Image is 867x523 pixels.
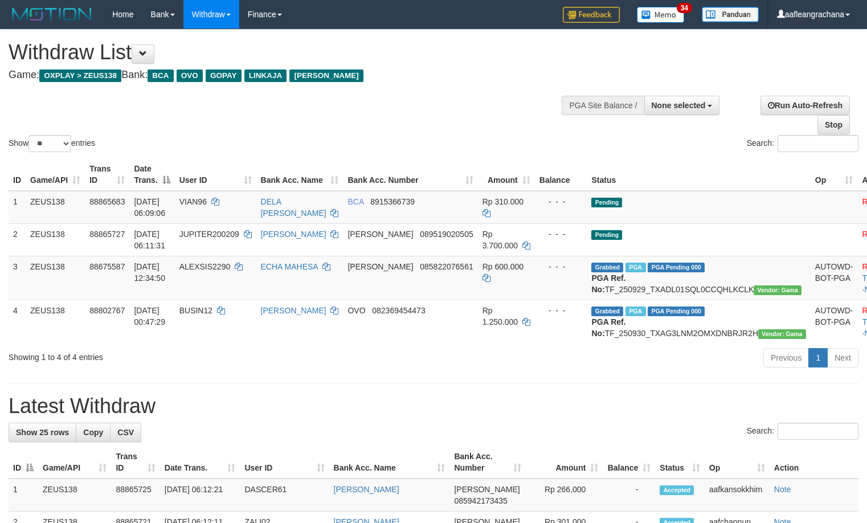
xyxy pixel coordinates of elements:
span: Copy 082369454473 to clipboard [372,306,425,315]
td: AUTOWD-BOT-PGA [811,300,858,344]
button: None selected [644,96,720,115]
span: Pending [591,198,622,207]
td: ZEUS138 [26,223,85,256]
a: [PERSON_NAME] [261,230,326,239]
a: Note [774,485,791,494]
input: Search: [778,423,858,440]
td: TF_250930_TXAG3LNM2OMXDNBRJR2H [587,300,810,344]
td: Rp 266,000 [526,479,603,512]
span: None selected [652,101,706,110]
span: OVO [347,306,365,315]
span: Copy 089519020505 to clipboard [420,230,473,239]
span: Vendor URL: https://trx31.1velocity.biz [754,285,801,295]
td: 1 [9,479,38,512]
td: TF_250929_TXADL01SQL0CCQHLKCLK [587,256,810,300]
td: DASCER61 [240,479,329,512]
span: [PERSON_NAME] [347,262,413,271]
label: Search: [747,135,858,152]
span: [DATE] 06:11:31 [134,230,165,250]
span: [DATE] 00:47:29 [134,306,165,326]
div: - - - [539,228,583,240]
span: PGA Pending [648,263,705,272]
th: ID [9,158,26,191]
img: Button%20Memo.svg [637,7,685,23]
a: Copy [76,423,111,442]
span: Pending [591,230,622,240]
td: ZEUS138 [26,300,85,344]
b: PGA Ref. No: [591,317,625,338]
th: Action [770,446,858,479]
th: Game/API: activate to sort column ascending [26,158,85,191]
span: OXPLAY > ZEUS138 [39,70,121,82]
span: Rp 1.250.000 [482,306,518,326]
div: Showing 1 to 4 of 4 entries [9,347,353,363]
div: PGA Site Balance / [562,96,644,115]
span: 34 [677,3,692,13]
td: ZEUS138 [26,191,85,224]
span: 88802767 [89,306,125,315]
span: Accepted [660,485,694,495]
input: Search: [778,135,858,152]
th: Status: activate to sort column ascending [655,446,704,479]
th: Bank Acc. Number: activate to sort column ascending [343,158,477,191]
a: Show 25 rows [9,423,76,442]
span: Rp 600.000 [482,262,524,271]
span: 88865683 [89,197,125,206]
th: Balance: activate to sort column ascending [603,446,655,479]
span: Show 25 rows [16,428,69,437]
span: [PERSON_NAME] [347,230,413,239]
span: 88865727 [89,230,125,239]
a: Previous [763,348,809,367]
span: VIAN96 [179,197,207,206]
span: [PERSON_NAME] [289,70,363,82]
label: Show entries [9,135,95,152]
h1: Withdraw List [9,41,567,64]
th: ID: activate to sort column descending [9,446,38,479]
td: AUTOWD-BOT-PGA [811,256,858,300]
span: BUSIN12 [179,306,212,315]
span: Copy 085942173435 to clipboard [454,496,507,505]
th: Date Trans.: activate to sort column descending [129,158,174,191]
th: Bank Acc. Name: activate to sort column ascending [329,446,450,479]
a: Stop [817,115,850,134]
span: Marked by aafsreyleap [625,307,645,316]
th: Amount: activate to sort column ascending [478,158,535,191]
span: Grabbed [591,263,623,272]
a: ECHA MAHESA [261,262,318,271]
span: Rp 310.000 [482,197,524,206]
th: Bank Acc. Number: activate to sort column ascending [449,446,526,479]
th: Balance [535,158,587,191]
th: Trans ID: activate to sort column ascending [111,446,160,479]
span: Marked by aafpengsreynich [625,263,645,272]
img: Feedback.jpg [563,7,620,23]
td: ZEUS138 [38,479,111,512]
span: LINKAJA [244,70,287,82]
b: PGA Ref. No: [591,273,625,294]
div: - - - [539,305,583,316]
span: ALEXSIS2290 [179,262,231,271]
img: MOTION_logo.png [9,6,95,23]
a: Next [827,348,858,367]
th: Op: activate to sort column ascending [705,446,770,479]
a: 1 [808,348,828,367]
a: DELA [PERSON_NAME] [261,197,326,218]
a: Run Auto-Refresh [760,96,850,115]
span: 88675587 [89,262,125,271]
td: 4 [9,300,26,344]
th: Game/API: activate to sort column ascending [38,446,111,479]
h1: Latest Withdraw [9,395,858,418]
span: BCA [347,197,363,206]
td: aafkansokkhim [705,479,770,512]
a: [PERSON_NAME] [261,306,326,315]
th: Trans ID: activate to sort column ascending [85,158,129,191]
th: Status [587,158,810,191]
img: panduan.png [702,7,759,22]
a: CSV [110,423,141,442]
td: [DATE] 06:12:21 [160,479,240,512]
span: CSV [117,428,134,437]
span: PGA Pending [648,307,705,316]
span: Rp 3.700.000 [482,230,518,250]
td: 2 [9,223,26,256]
span: Copy 8915366739 to clipboard [370,197,415,206]
div: - - - [539,261,583,272]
